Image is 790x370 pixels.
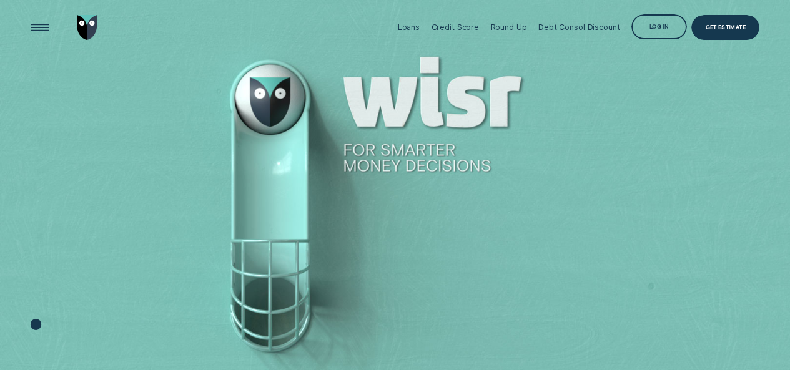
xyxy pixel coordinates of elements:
[691,15,759,40] a: Get Estimate
[638,296,694,314] p: You were just browsing Loans. Shall we pick up where we left off?
[631,14,687,39] button: Log in
[398,22,420,32] div: Loans
[491,22,527,32] div: Round Up
[27,15,52,40] button: Open Menu
[646,278,686,292] h3: Where were we?
[538,22,620,32] div: Debt Consol Discount
[432,22,480,32] div: Credit Score
[77,15,97,40] img: Wisr
[624,260,708,344] a: Where were we?You were just browsing Loans. Shall we pick up where we left off?Take me back
[650,320,675,324] span: Take me back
